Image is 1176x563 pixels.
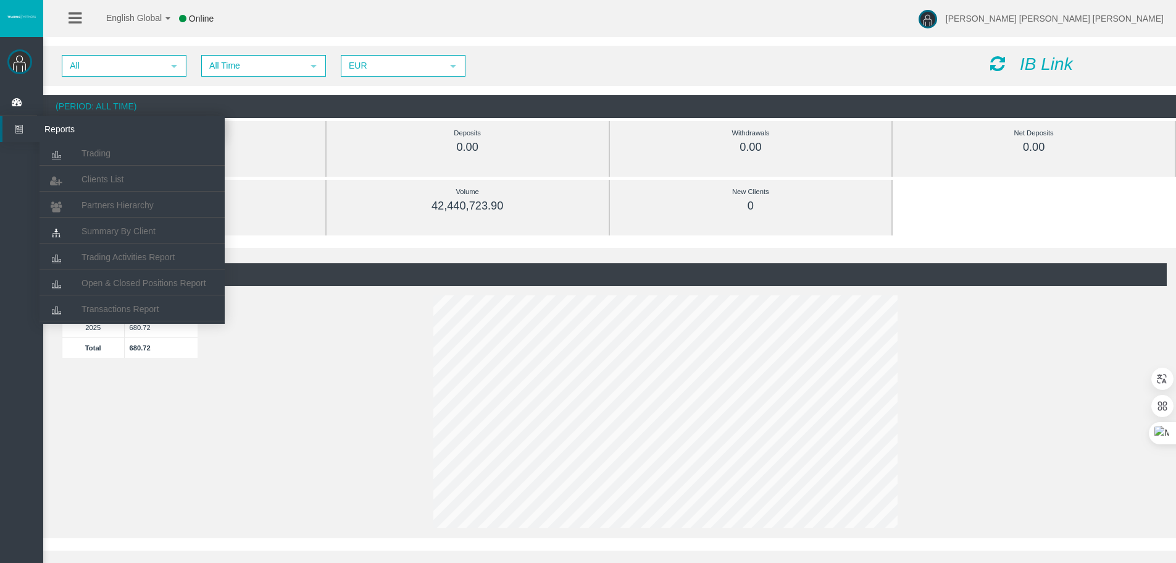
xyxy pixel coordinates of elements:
span: Trading Activities Report [81,252,175,262]
a: Transactions Report [40,298,225,320]
a: Trading Activities Report [40,246,225,268]
a: Summary By Client [40,220,225,242]
span: Summary By Client [81,226,156,236]
a: Open & Closed Positions Report [40,272,225,294]
span: Online [189,14,214,23]
div: Withdrawals [638,126,864,140]
span: Partners Hierarchy [81,200,154,210]
a: Trading [40,142,225,164]
a: Reports [2,116,225,142]
div: (Period: All Time) [52,263,1167,286]
div: 0.00 [920,140,1147,155]
td: 2025 [62,317,125,337]
span: Trading [81,148,111,158]
span: Reports [35,116,156,142]
span: All Time [202,56,302,75]
i: Reload Dashboard [990,55,1005,72]
div: Net Deposits [920,126,1147,140]
div: 42,440,723.90 [354,199,581,213]
div: 0.00 [638,140,864,155]
span: English Global [90,13,162,23]
a: Partners Hierarchy [40,194,225,216]
div: New Clients [638,185,864,199]
span: select [309,61,319,71]
div: Volume [354,185,581,199]
span: Transactions Report [81,304,159,314]
div: 0.00 [354,140,581,155]
span: [PERSON_NAME] [PERSON_NAME] [PERSON_NAME] [946,14,1164,23]
img: logo.svg [6,14,37,19]
a: Clients List [40,168,225,190]
span: Open & Closed Positions Report [81,278,206,288]
i: IB Link [1020,54,1073,74]
img: user-image [919,10,937,28]
span: select [448,61,458,71]
span: All [63,56,163,75]
span: EUR [342,56,442,75]
div: 0 [638,199,864,213]
td: Total [62,337,125,358]
div: (Period: All Time) [43,95,1176,118]
td: 680.72 [124,337,198,358]
td: 680.72 [124,317,198,337]
span: select [169,61,179,71]
span: Clients List [81,174,123,184]
div: Deposits [354,126,581,140]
